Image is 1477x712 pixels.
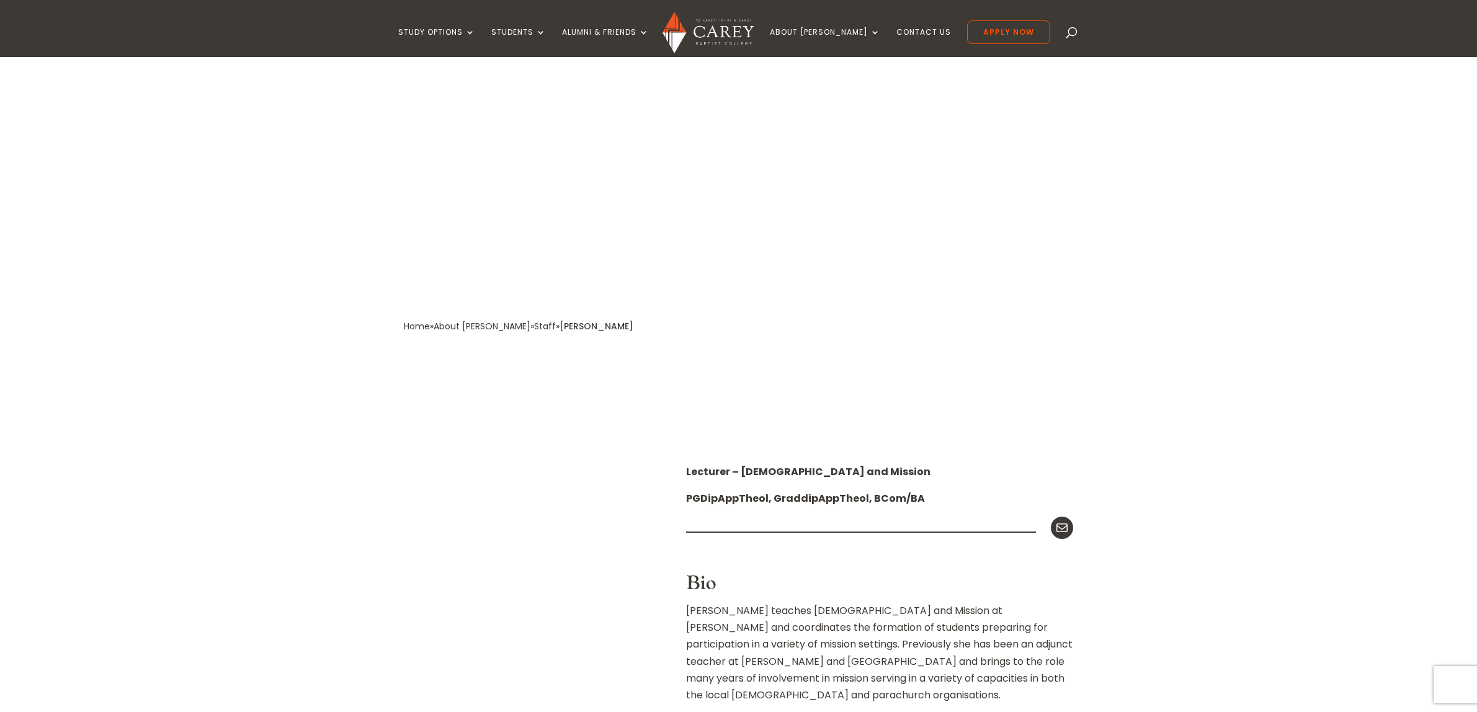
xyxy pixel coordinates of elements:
div: [PERSON_NAME] [560,318,633,335]
h3: Bio [686,572,1073,602]
strong: Lecturer – [DEMOGRAPHIC_DATA] and Mission [686,465,930,479]
a: Home [404,320,430,332]
a: Staff [534,320,556,332]
a: Apply Now [967,20,1050,44]
a: Contact Us [896,28,951,57]
a: About [PERSON_NAME] [770,28,880,57]
div: » » » [404,318,560,335]
a: Alumni & Friends [562,28,649,57]
a: Study Options [398,28,475,57]
a: About [PERSON_NAME] [434,320,530,332]
strong: PGDipAppTheol, GraddipAppTheol, BCom/BA [686,491,925,505]
a: Students [491,28,546,57]
img: Carey Baptist College [663,12,754,53]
